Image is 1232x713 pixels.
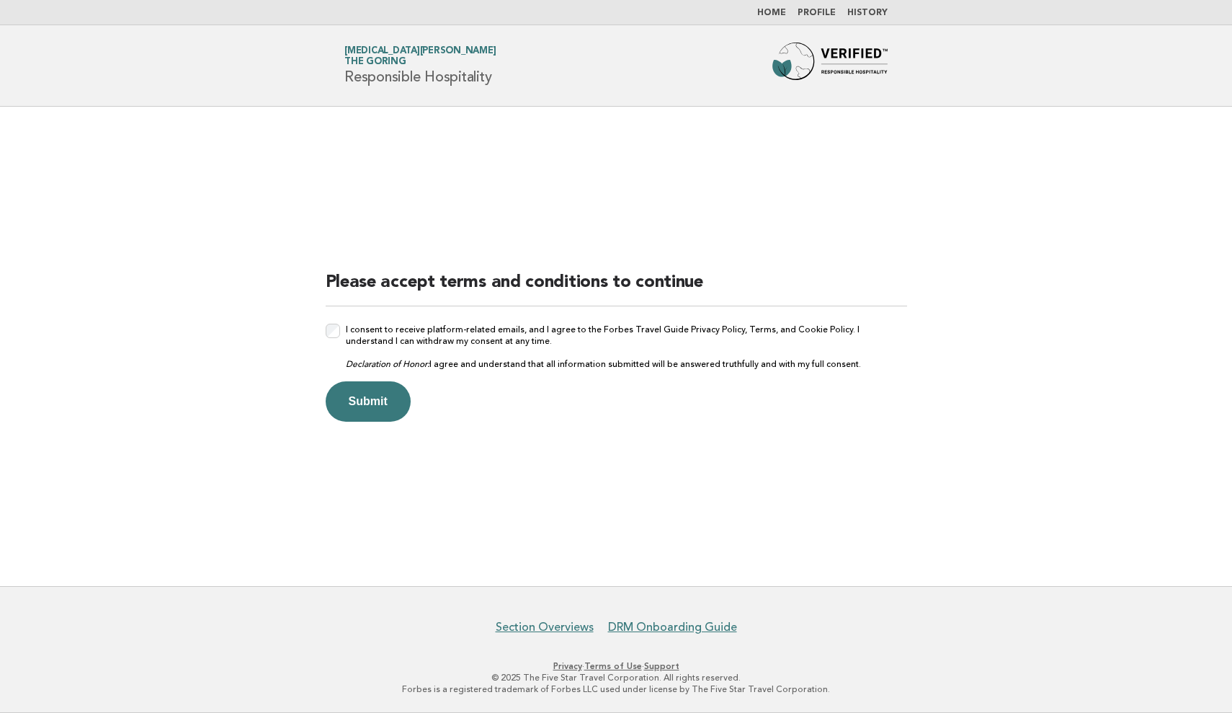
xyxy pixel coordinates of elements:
p: © 2025 The Five Star Travel Corporation. All rights reserved. [175,672,1057,683]
a: Profile [798,9,836,17]
p: Forbes is a registered trademark of Forbes LLC used under license by The Five Star Travel Corpora... [175,683,1057,695]
p: · · [175,660,1057,672]
img: Forbes Travel Guide [772,43,888,89]
a: Privacy [553,661,582,671]
em: Declaration of Honor: [346,359,429,369]
button: Submit [326,381,411,422]
a: [MEDICAL_DATA][PERSON_NAME]The Goring [344,46,496,66]
a: DRM Onboarding Guide [608,620,737,634]
h2: Please accept terms and conditions to continue [326,271,907,306]
h1: Responsible Hospitality [344,47,496,84]
a: Home [757,9,786,17]
a: Support [644,661,679,671]
a: Terms of Use [584,661,642,671]
span: The Goring [344,58,406,67]
a: Section Overviews [496,620,594,634]
label: I consent to receive platform-related emails, and I agree to the Forbes Travel Guide Privacy Poli... [346,324,907,370]
a: History [847,9,888,17]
